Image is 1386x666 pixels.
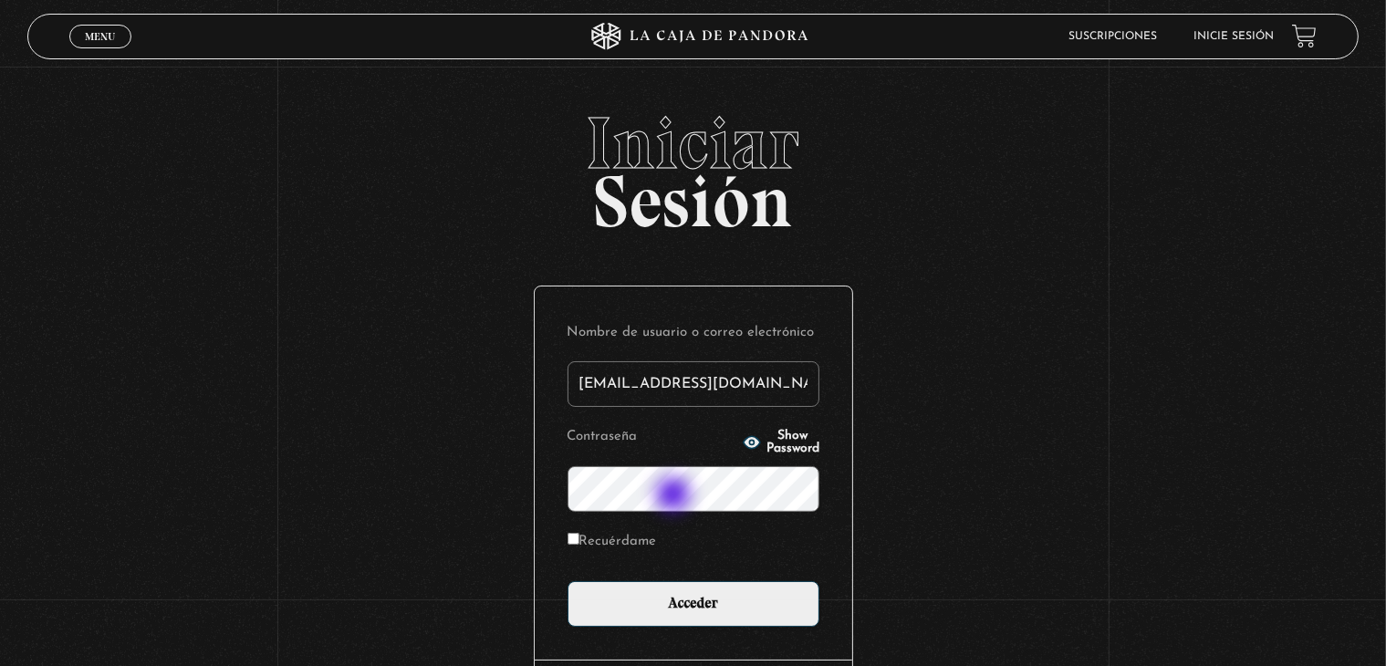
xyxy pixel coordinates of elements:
label: Recuérdame [568,528,657,557]
label: Nombre de usuario o correo electrónico [568,319,819,348]
button: Show Password [743,430,819,455]
label: Contraseña [568,423,737,452]
input: Acceder [568,581,819,627]
a: Inicie sesión [1193,31,1274,42]
span: Iniciar [27,107,1358,180]
a: View your shopping cart [1292,24,1317,48]
input: Recuérdame [568,533,579,545]
h2: Sesión [27,107,1358,224]
span: Menu [85,31,115,42]
span: Cerrar [79,46,122,58]
span: Show Password [766,430,819,455]
a: Suscripciones [1068,31,1157,42]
